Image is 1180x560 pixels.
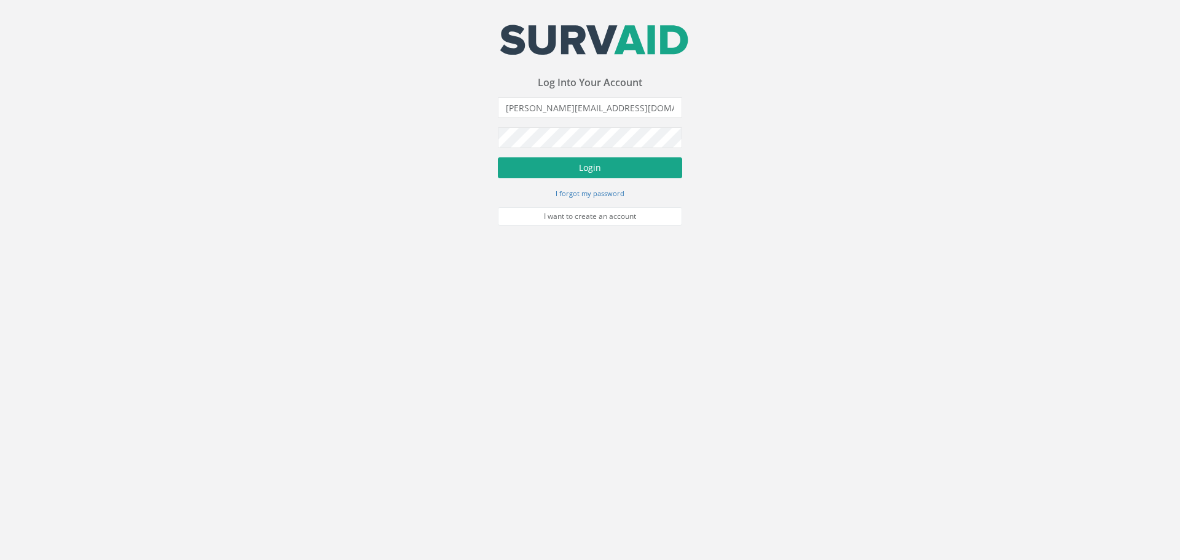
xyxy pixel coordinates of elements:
button: Login [498,157,682,178]
input: Email [498,97,682,118]
h3: Log Into Your Account [498,77,682,89]
a: I forgot my password [556,187,624,199]
small: I forgot my password [556,189,624,198]
a: I want to create an account [498,207,682,226]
